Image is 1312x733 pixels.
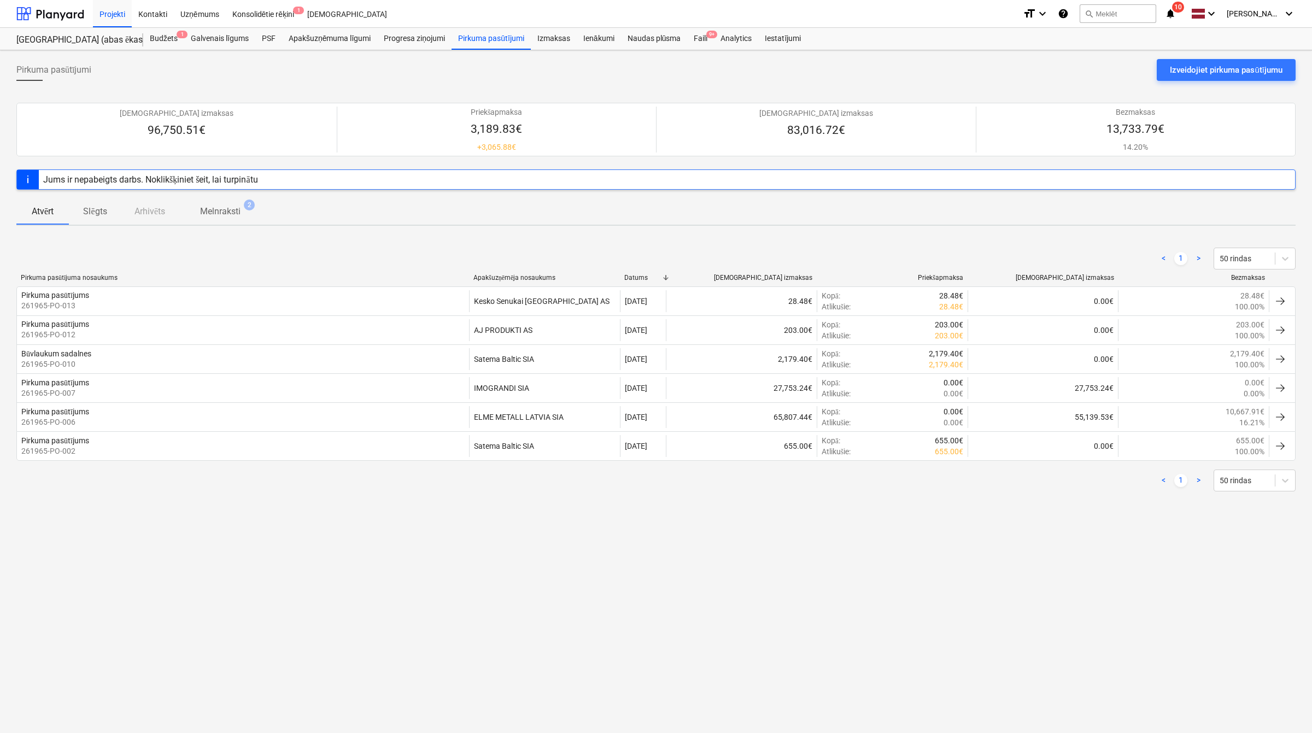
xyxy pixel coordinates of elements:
[1023,7,1036,20] i: format_size
[758,28,807,50] a: Iestatījumi
[625,355,647,363] div: [DATE]
[1205,7,1218,20] i: keyboard_arrow_down
[21,359,91,370] p: 261965-PO-010
[1282,7,1296,20] i: keyboard_arrow_down
[21,349,91,359] div: Būvlaukum sadalnes
[968,348,1118,370] div: 0.00€
[1240,290,1264,301] p: 28.48€
[1058,7,1069,20] i: Zināšanu pamats
[1085,9,1093,18] span: search
[1226,406,1264,417] p: 10,667.91€
[1245,377,1264,388] p: 0.00€
[1227,9,1281,18] span: [PERSON_NAME]
[469,290,620,312] div: Kesko Senukai [GEOGRAPHIC_DATA] AS
[452,28,531,50] div: Pirkuma pasūtījumi
[469,319,620,341] div: AJ PRODUKTI AS
[944,388,963,399] p: 0.00€
[21,291,89,300] div: Pirkuma pasūtījums
[1174,252,1187,265] a: Page 1 is your current page
[666,290,817,312] div: 28.48€
[21,417,89,427] p: 261965-PO-006
[972,274,1114,282] div: [DEMOGRAPHIC_DATA] izmaksas
[822,290,840,301] p: Kopā :
[944,377,963,388] p: 0.00€
[16,34,130,46] div: [GEOGRAPHIC_DATA] (abas ēkas - PRJ2002936 un PRJ2002937) 2601965
[625,413,647,421] div: [DATE]
[1157,474,1170,487] a: Previous page
[939,290,963,301] p: 28.48€
[1235,446,1264,457] p: 100.00%
[43,174,258,185] div: Jums ir nepabeigts darbs. Noklikšķiniet šeit, lai turpinātu
[473,274,616,282] div: Apakšuzņēmēja nosaukums
[471,142,522,153] p: + 3,065.88€
[822,330,851,341] p: Atlikušie :
[1157,252,1170,265] a: Previous page
[935,319,963,330] p: 203.00€
[469,406,620,428] div: ELME METALL LATVIA SIA
[82,205,108,218] p: Slēgts
[244,200,255,210] span: 2
[929,348,963,359] p: 2,179.40€
[21,436,89,445] div: Pirkuma pasūtījums
[184,28,255,50] a: Galvenais līgums
[469,348,620,370] div: Satema Baltic SIA
[624,274,661,282] div: Datums
[822,377,840,388] p: Kopā :
[1257,681,1312,733] iframe: Chat Widget
[621,28,688,50] a: Naudas plūsma
[822,435,840,446] p: Kopā :
[1174,474,1187,487] a: Page 1 is your current page
[1080,4,1156,23] button: Meklēt
[666,435,817,457] div: 655.00€
[1170,63,1282,77] div: Izveidojiet pirkuma pasūtījumu
[1230,348,1264,359] p: 2,179.40€
[822,406,840,417] p: Kopā :
[282,28,377,50] a: Apakšuzņēmuma līgumi
[822,359,851,370] p: Atlikušie :
[935,446,963,457] p: 655.00€
[293,7,304,14] span: 1
[666,348,817,370] div: 2,179.40€
[143,28,184,50] div: Budžets
[21,388,89,398] p: 261965-PO-007
[1172,2,1184,13] span: 10
[1036,7,1049,20] i: keyboard_arrow_down
[1192,474,1205,487] a: Next page
[822,319,840,330] p: Kopā :
[968,406,1118,428] div: 55,139.53€
[822,301,851,312] p: Atlikušie :
[666,319,817,341] div: 203.00€
[21,274,465,282] div: Pirkuma pasūtījuma nosaukums
[471,122,522,137] p: 3,189.83€
[687,28,714,50] a: Faili9+
[577,28,621,50] a: Ienākumi
[935,435,963,446] p: 655.00€
[21,378,89,388] div: Pirkuma pasūtījums
[1106,107,1164,118] p: Bezmaksas
[21,407,89,417] div: Pirkuma pasūtījums
[377,28,452,50] a: Progresa ziņojumi
[968,435,1118,457] div: 0.00€
[471,107,522,118] p: Priekšapmaksa
[1106,142,1164,153] p: 14.20%
[968,290,1118,312] div: 0.00€
[255,28,282,50] div: PSF
[21,329,89,340] p: 261965-PO-012
[1106,122,1164,137] p: 13,733.79€
[21,300,89,311] p: 261965-PO-013
[968,319,1118,341] div: 0.00€
[1236,435,1264,446] p: 655.00€
[1235,301,1264,312] p: 100.00%
[469,377,620,399] div: IMOGRANDI SIA
[625,384,647,392] div: [DATE]
[200,205,241,218] p: Melnraksti
[822,348,840,359] p: Kopā :
[469,435,620,457] div: Satema Baltic SIA
[687,28,714,50] div: Faili
[120,108,233,119] p: [DEMOGRAPHIC_DATA] izmaksas
[30,205,56,218] p: Atvērt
